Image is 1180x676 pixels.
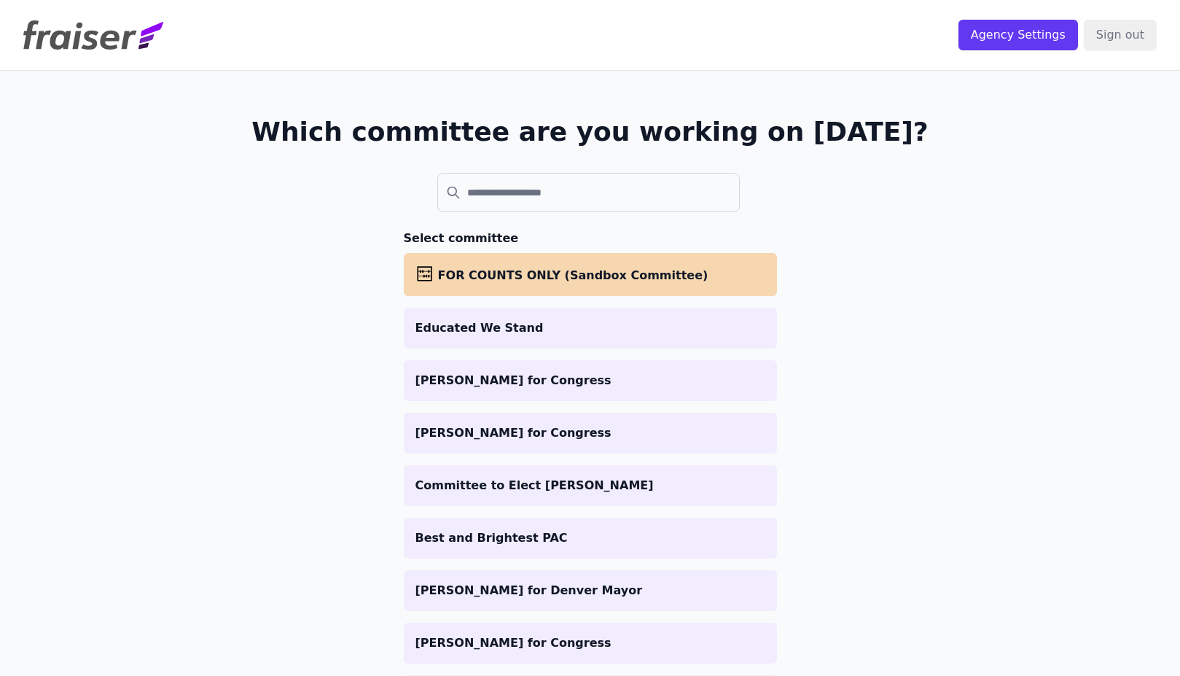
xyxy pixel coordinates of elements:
[415,372,765,389] p: [PERSON_NAME] for Congress
[404,570,777,611] a: [PERSON_NAME] for Denver Mayor
[404,253,777,296] a: FOR COUNTS ONLY (Sandbox Committee)
[415,477,765,494] p: Committee to Elect [PERSON_NAME]
[23,20,163,50] img: Fraiser Logo
[251,117,929,147] h1: Which committee are you working on [DATE]?
[415,319,765,337] p: Educated We Stand
[415,582,765,599] p: [PERSON_NAME] for Denver Mayor
[415,529,765,547] p: Best and Brightest PAC
[404,518,777,559] a: Best and Brightest PAC
[404,308,777,349] a: Educated We Stand
[404,413,777,454] a: [PERSON_NAME] for Congress
[1084,20,1157,50] input: Sign out
[958,20,1078,50] input: Agency Settings
[404,465,777,506] a: Committee to Elect [PERSON_NAME]
[415,424,765,442] p: [PERSON_NAME] for Congress
[404,230,777,247] h3: Select committee
[404,623,777,664] a: [PERSON_NAME] for Congress
[438,268,708,282] span: FOR COUNTS ONLY (Sandbox Committee)
[415,634,765,652] p: [PERSON_NAME] for Congress
[404,360,777,401] a: [PERSON_NAME] for Congress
